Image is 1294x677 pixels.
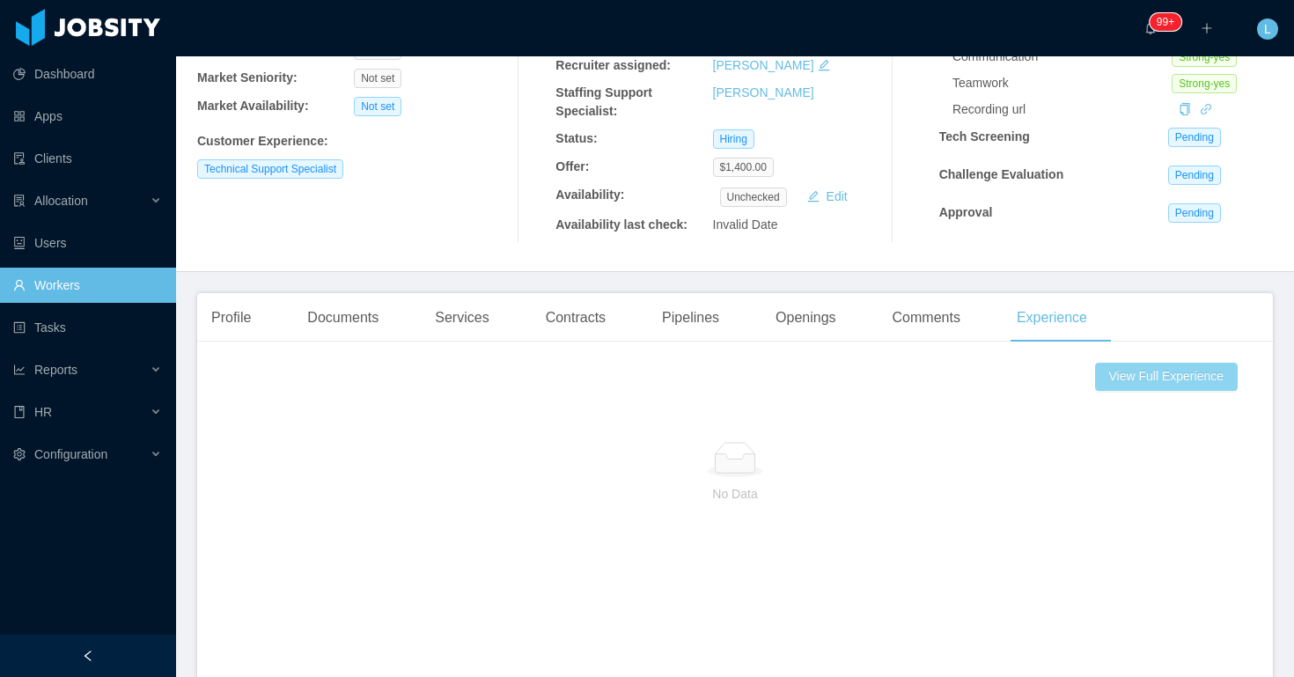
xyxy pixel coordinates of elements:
span: Pending [1168,166,1221,185]
div: Recording url [952,100,1172,119]
a: icon: auditClients [13,141,162,176]
span: Configuration [34,447,107,461]
span: L [1264,18,1271,40]
div: Teamwork [952,74,1172,92]
button: icon: editEdit [800,186,855,207]
span: Not set [354,69,401,88]
i: icon: bell [1144,22,1157,34]
span: Reports [34,363,77,377]
a: icon: appstoreApps [13,99,162,134]
b: Customer Experience : [197,134,328,148]
strong: Challenge Evaluation [939,167,1064,181]
i: icon: plus [1201,22,1213,34]
div: Copy [1179,100,1191,119]
i: icon: solution [13,195,26,207]
span: HR [34,405,52,419]
i: icon: setting [13,448,26,460]
a: [PERSON_NAME] [713,85,814,99]
i: icon: book [13,406,26,418]
strong: Approval [939,205,993,219]
a: View Full Experience [1095,363,1245,391]
div: Profile [197,293,265,342]
span: Pending [1168,128,1221,147]
a: icon: profileTasks [13,310,162,345]
div: Openings [761,293,850,342]
div: Pipelines [648,293,733,342]
span: Not set [354,97,401,116]
i: icon: edit [818,59,830,71]
span: Pending [1168,203,1221,223]
span: Invalid Date [713,217,778,232]
b: Recruiter assigned: [555,58,671,72]
i: icon: link [1200,103,1212,115]
div: Contracts [532,293,620,342]
b: Market Seniority: [197,70,298,85]
span: Technical Support Specialist [197,159,343,179]
i: icon: copy [1179,103,1191,115]
b: Staffing Support Specialist: [555,85,652,118]
a: icon: robotUsers [13,225,162,261]
a: icon: pie-chartDashboard [13,56,162,92]
a: [PERSON_NAME] [713,58,814,72]
i: icon: line-chart [13,364,26,376]
sup: 2161 [1150,13,1181,31]
div: Services [421,293,503,342]
div: Comments [879,293,974,342]
p: No Data [239,484,1231,504]
div: Documents [293,293,393,342]
div: Communication [952,48,1172,66]
b: Status: [555,131,597,145]
span: Allocation [34,194,88,208]
a: icon: link [1200,102,1212,116]
span: $1,400.00 [713,158,774,177]
strong: Tech Screening [939,129,1030,143]
div: Experience [1003,293,1101,342]
b: Offer: [555,159,589,173]
span: Strong-yes [1172,48,1237,67]
span: Strong-yes [1172,74,1237,93]
a: icon: userWorkers [13,268,162,303]
span: Hiring [713,129,754,149]
button: View Full Experience [1095,363,1238,391]
b: Market Availability: [197,99,309,113]
b: Availability: [555,188,624,202]
b: Availability last check: [555,217,687,232]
